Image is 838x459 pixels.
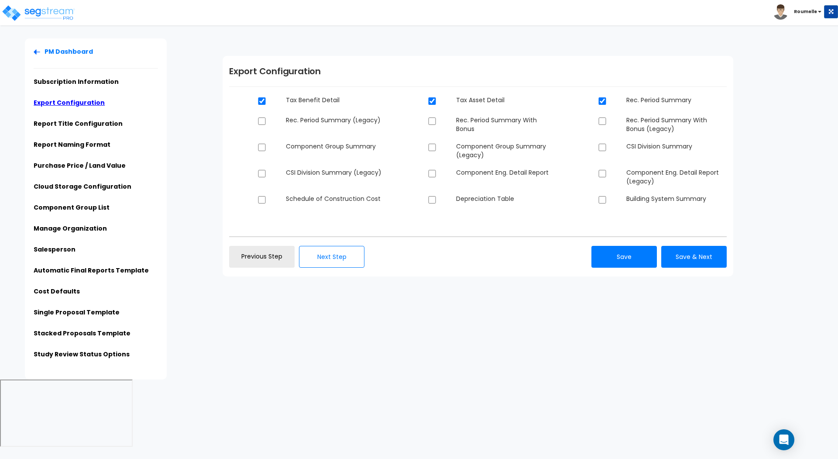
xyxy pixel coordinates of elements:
[34,329,131,338] a: Stacked Proposals Template
[620,142,733,151] dd: CSI Division Summary
[620,116,733,133] dd: Rec. Period Summary With Bonus (Legacy)
[773,429,794,450] div: Open Intercom Messenger
[34,119,123,128] a: Report Title Configuration
[299,246,364,268] button: Next Step
[34,224,107,233] a: Manage Organization
[450,194,563,203] dd: Depreciation Table
[34,350,130,359] a: Study Review Status Options
[279,116,393,124] dd: Rec. Period Summary (Legacy)
[279,96,393,104] dd: Tax Benefit Detail
[773,4,788,20] img: avatar.png
[34,287,80,296] a: Cost Defaults
[450,142,563,159] dd: Component Group Summary (Legacy)
[279,194,393,203] dd: Schedule of Construction Cost
[229,65,727,78] h1: Export Configuration
[794,8,817,15] b: Roumelle
[279,168,393,177] dd: CSI Division Summary (Legacy)
[1,4,76,22] img: logo_pro_r.png
[34,77,119,86] a: Subscription Information
[661,246,727,268] button: Save & Next
[34,98,105,107] a: Export Configuration
[450,96,563,104] dd: Tax Asset Detail
[591,246,657,268] button: Save
[34,161,126,170] a: Purchase Price / Land Value
[34,49,40,55] img: Back
[34,140,110,149] a: Report Naming Format
[620,168,733,186] dd: Component Eng. Detail Report (Legacy)
[34,47,93,56] a: PM Dashboard
[279,142,393,151] dd: Component Group Summary
[34,308,120,317] a: Single Proposal Template
[34,203,110,212] a: Component Group List
[620,96,733,104] dd: Rec. Period Summary
[34,266,149,275] a: Automatic Final Reports Template
[229,246,295,268] a: Previous Step
[620,194,733,203] dd: Building System Summary
[450,168,563,177] dd: Component Eng. Detail Report
[34,245,76,254] a: Salesperson
[34,182,131,191] a: Cloud Storage Configuration
[450,116,563,133] dd: Rec. Period Summary With Bonus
